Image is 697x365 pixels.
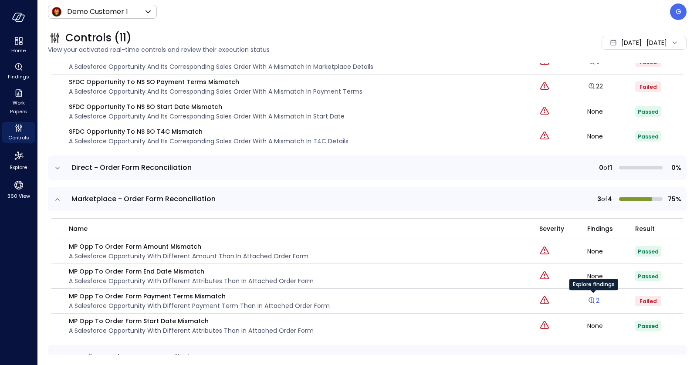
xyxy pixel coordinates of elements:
[5,98,32,116] span: Work Papers
[71,352,198,362] span: Reseller - Order Form Reconciliation
[53,164,62,172] button: expand row
[2,87,35,117] div: Work Papers
[71,162,192,172] span: Direct - Order Form Reconciliation
[2,122,35,143] div: Controls
[539,320,550,331] div: Critical
[608,194,612,204] span: 4
[587,133,635,139] div: None
[539,270,550,282] div: Critical
[69,251,308,261] p: A Salesforce Opportunity with different amount than in attached order form
[69,87,362,96] p: A Salesforce Opportunity and its corresponding Sales Order with a mismatch in payment terms
[11,46,26,55] span: Home
[69,267,314,276] p: MP Opp To Order Form End Date Mismatch
[2,35,35,56] div: Home
[539,81,550,92] div: Critical
[670,3,687,20] div: Guy
[597,194,601,204] span: 3
[587,59,600,68] a: Explore findings
[67,7,128,17] p: Demo Customer 1
[587,248,635,254] div: None
[8,133,29,142] span: Controls
[610,163,612,172] span: 1
[7,192,30,200] span: 360 View
[587,108,635,115] div: None
[69,127,348,136] p: SFDC Opportunity to NS SO T4C Mismatch
[8,72,29,81] span: Findings
[69,102,345,112] p: SFDC Opportunity to NS SO Start Date Mismatch
[638,273,659,280] span: Passed
[69,326,314,335] p: A Salesforce Opportunity with different attributes than in attached order form
[621,38,642,47] span: [DATE]
[69,242,308,251] p: MP Opp To Order Form Amount Mismatch
[587,323,635,329] div: None
[69,224,88,233] span: name
[638,322,659,330] span: Passed
[539,106,550,117] div: Critical
[599,163,603,172] span: 0
[676,7,681,17] p: G
[69,291,330,301] p: MP Opp To Order Form Payment Terms Mismatch
[69,276,314,286] p: A Salesforce Opportunity with different attributes than in attached order form
[639,297,657,305] span: Failed
[539,295,550,307] div: Critical
[603,163,610,172] span: of
[569,279,618,290] div: Explore findings
[539,224,564,233] span: Severity
[666,352,681,362] span: 0%
[639,83,657,91] span: Failed
[69,62,373,71] p: A Salesforce Opportunity and its corresponding Sales Order with a mismatch in marketplace details
[539,131,550,142] div: Critical
[69,316,314,326] p: MP Opp To Order Form Start Date Mismatch
[69,112,345,121] p: A Salesforce Opportunity and its corresponding Sales Order with a mismatch in start date
[597,352,602,362] span: 0
[51,7,62,17] img: Icon
[635,224,655,233] span: Result
[539,246,550,257] div: Critical
[2,61,35,82] div: Findings
[53,195,62,204] button: expand row
[638,133,659,140] span: Passed
[587,224,613,233] span: Findings
[601,194,608,204] span: of
[69,77,362,87] p: SFDC Opportunity to NS SO Payment Terms Mismatch
[48,45,473,54] span: View your activated real-time controls and review their execution status
[602,352,608,362] span: of
[71,194,216,204] span: Marketplace - Order Form Reconciliation
[587,298,599,307] a: Explore findings
[53,353,62,362] button: expand row
[638,248,659,255] span: Passed
[666,194,681,204] span: 75%
[587,296,599,305] a: 2
[2,148,35,172] div: Explore
[2,178,35,201] div: 360 View
[587,82,603,91] a: 22
[608,352,612,362] span: 3
[69,301,330,311] p: A Salesforce Opportunity with different payment term than in attached order form
[587,84,603,93] a: Explore findings
[69,136,348,146] p: A Salesforce Opportunity and its corresponding Sales Order with a mismatch in T4C details
[587,273,635,279] div: None
[638,108,659,115] span: Passed
[65,31,132,45] span: Controls (11)
[666,163,681,172] span: 0%
[10,163,27,172] span: Explore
